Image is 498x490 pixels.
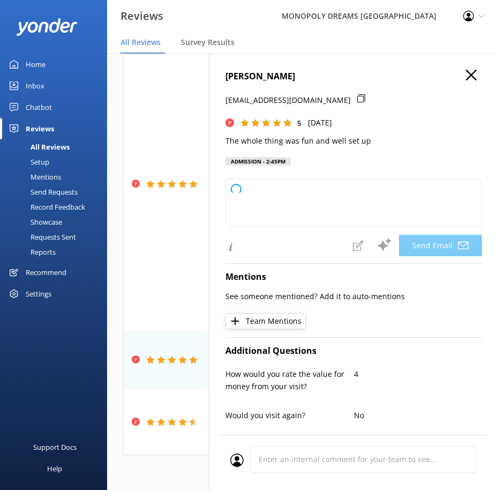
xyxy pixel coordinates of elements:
[6,214,62,229] div: Showcase
[26,118,54,139] div: Reviews
[354,368,482,380] p: 4
[466,70,477,81] button: Close
[6,154,49,169] div: Setup
[225,157,291,166] div: Admission - 2:45pm
[181,37,235,48] span: Survey Results
[26,54,46,75] div: Home
[225,313,306,329] button: Team Mentions
[225,368,354,392] p: How would you rate the value for money from your visit?
[354,410,482,421] p: No
[6,229,76,244] div: Requests Sent
[26,96,52,118] div: Chatbot
[225,410,354,421] p: Would you visit again?
[6,244,107,259] a: Reports
[6,184,78,199] div: Send Requests
[6,139,70,154] div: All Reviews
[26,262,66,283] div: Recommend
[297,118,301,128] span: 5
[6,199,85,214] div: Record Feedback
[225,270,482,284] h4: Mentions
[16,18,78,36] img: yonder-white-logo.png
[6,154,107,169] a: Setup
[225,70,482,84] h4: [PERSON_NAME]
[230,454,244,467] img: user_profile.svg
[6,199,107,214] a: Record Feedback
[26,75,44,96] div: Inbox
[6,139,107,154] a: All Reviews
[6,169,61,184] div: Mentions
[33,436,77,458] div: Support Docs
[120,8,163,25] h3: Reviews
[6,244,56,259] div: Reports
[26,283,51,305] div: Settings
[225,291,482,302] p: See someone mentioned? Add it to auto-mentions
[308,117,332,129] p: [DATE]
[6,169,107,184] a: Mentions
[225,135,482,147] p: The whole thing was fun and well set up
[120,37,161,48] span: All Reviews
[225,344,482,358] h4: Additional Questions
[47,458,62,479] div: Help
[6,229,107,244] a: Requests Sent
[225,94,351,106] p: [EMAIL_ADDRESS][DOMAIN_NAME]
[6,214,107,229] a: Showcase
[6,184,107,199] a: Send Requests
